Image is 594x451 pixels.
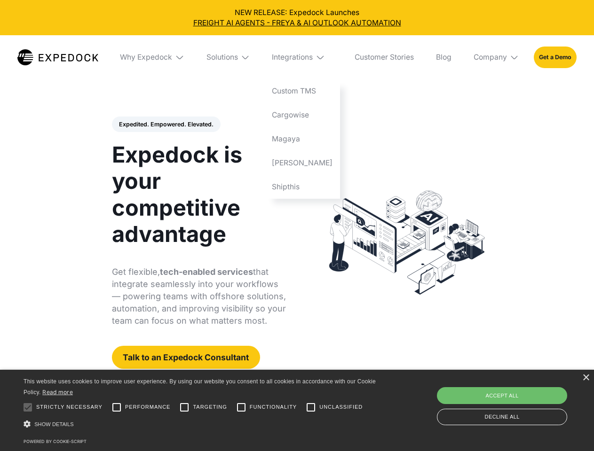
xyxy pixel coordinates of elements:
[42,389,73,396] a: Read more
[265,79,340,199] nav: Integrations
[24,418,379,431] div: Show details
[265,127,340,151] a: Magaya
[112,346,260,369] a: Talk to an Expedock Consultant
[113,35,192,79] div: Why Expedock
[34,421,74,427] span: Show details
[534,47,577,68] a: Get a Demo
[112,141,286,247] h1: Expedock is your competitive advantage
[8,8,587,28] div: NEW RELEASE: Expedock Launches
[36,403,103,411] span: Strictly necessary
[265,35,340,79] div: Integrations
[199,35,257,79] div: Solutions
[474,53,507,62] div: Company
[24,378,376,396] span: This website uses cookies to improve user experience. By using our website you consent to all coo...
[193,403,227,411] span: Targeting
[206,53,238,62] div: Solutions
[437,350,594,451] iframe: Chat Widget
[125,403,171,411] span: Performance
[160,267,253,277] strong: tech-enabled services
[466,35,526,79] div: Company
[265,151,340,175] a: [PERSON_NAME]
[347,35,421,79] a: Customer Stories
[250,403,297,411] span: Functionality
[428,35,459,79] a: Blog
[8,18,587,28] a: FREIGHT AI AGENTS - FREYA & AI OUTLOOK AUTOMATION
[265,175,340,199] a: Shipthis
[120,53,172,62] div: Why Expedock
[265,103,340,127] a: Cargowise
[319,403,363,411] span: Unclassified
[24,439,87,444] a: Powered by cookie-script
[272,53,313,62] div: Integrations
[265,79,340,103] a: Custom TMS
[112,266,286,327] p: Get flexible, that integrate seamlessly into your workflows — powering teams with offshore soluti...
